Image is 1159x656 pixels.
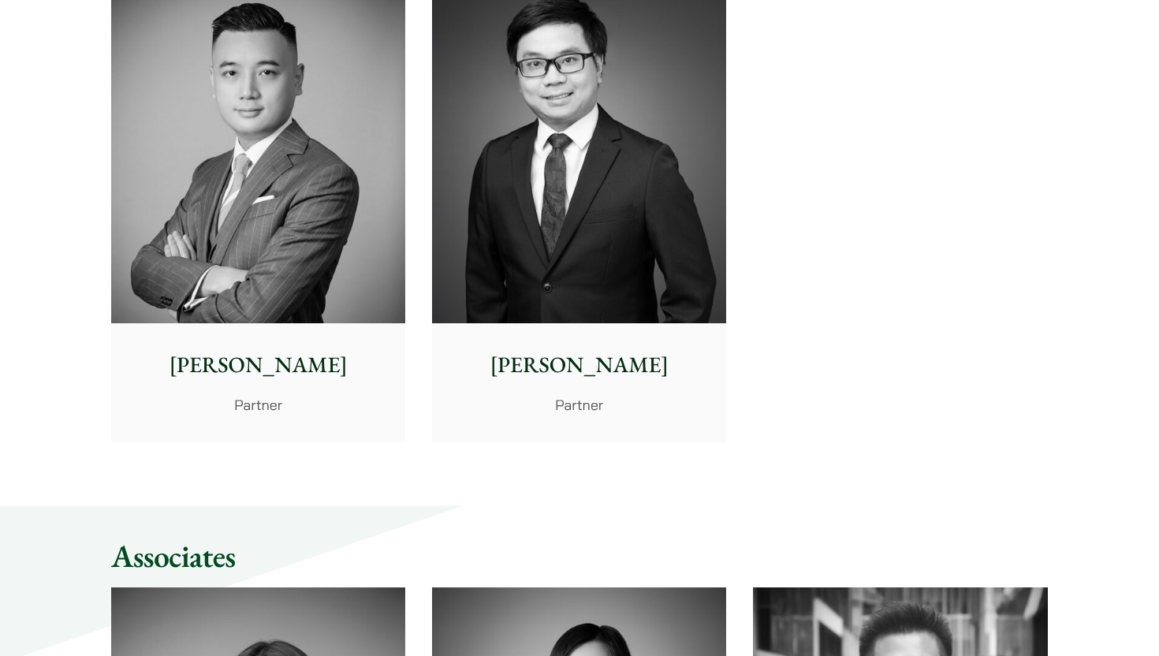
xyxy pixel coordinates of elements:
[124,394,393,416] p: Partner
[111,537,1048,575] h2: Associates
[445,348,714,382] p: [PERSON_NAME]
[445,394,714,416] p: Partner
[124,348,393,382] p: [PERSON_NAME]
